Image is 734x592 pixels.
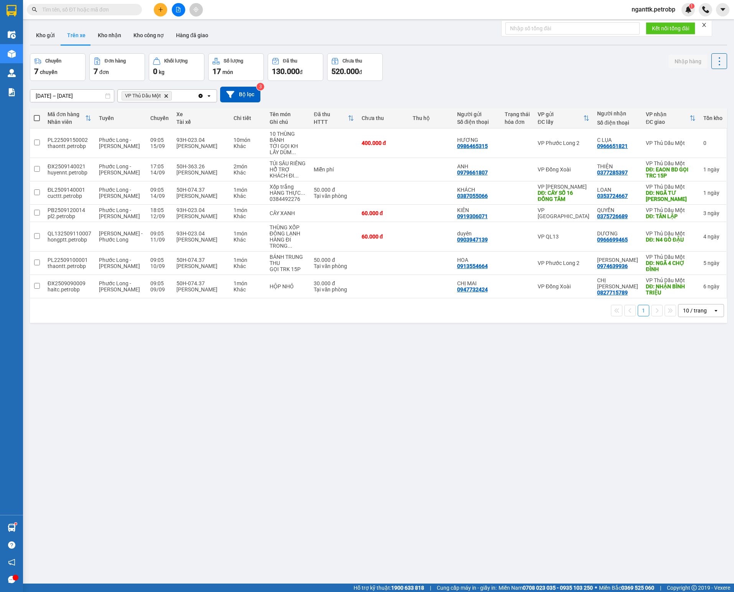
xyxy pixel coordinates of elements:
div: Khác [234,237,262,243]
div: 0387055066 [457,193,488,199]
span: VP Thủ Dầu Một, close by backspace [122,91,172,100]
div: VP Thủ Dầu Một [646,140,696,146]
div: 09:05 [150,257,169,263]
div: Ghi chú [270,119,306,125]
div: 0986465315 [457,143,488,149]
div: duyên [457,230,497,237]
div: 50.000 đ [314,257,354,263]
span: đơn [99,69,109,75]
div: 09:05 [150,280,169,286]
button: Kho nhận [92,26,127,44]
div: 14/09 [150,169,169,176]
div: CÂY XANH [270,210,306,216]
div: 0919306071 [457,213,488,219]
strong: 1900 633 818 [391,585,424,591]
span: 7 [34,67,38,76]
span: ngày [708,166,719,173]
div: QUYỀN [597,207,638,213]
span: Kết nối tổng đài [652,24,689,33]
div: PB2509120014 [48,207,91,213]
span: 520.000 [331,67,359,76]
div: Chuyến [150,115,169,121]
span: Phước Long - [PERSON_NAME] [99,280,140,293]
div: 10 THÙNG BÁNH [270,131,306,143]
div: Khối lượng [164,58,188,64]
button: Chưa thu520.000đ [327,53,383,81]
div: 11/09 [150,237,169,243]
div: 0353724667 [597,193,628,199]
div: 0377285397 [597,169,628,176]
span: caret-down [719,6,726,13]
span: ... [294,173,299,179]
span: ngày [708,260,719,266]
input: Tìm tên, số ĐT hoặc mã đơn [42,5,133,14]
div: Tuyến [99,115,143,121]
div: 50H-074.37 [176,257,226,263]
div: VP Thủ Dầu Một [646,184,696,190]
div: 14/09 [150,193,169,199]
div: [PERSON_NAME] [176,169,226,176]
input: Nhập số tổng đài [505,22,640,35]
div: HỘP NHỎ [270,283,306,289]
span: Miền Nam [499,584,593,592]
div: 10 món [234,137,262,143]
div: PL22509150002 [48,137,91,143]
span: [PERSON_NAME] - Phước Long [99,230,143,243]
button: Kết nối tổng đài [646,22,695,35]
div: C LỤA [597,137,638,143]
div: Khác [234,169,262,176]
div: 5 [703,260,722,266]
div: Tại văn phòng [314,286,354,293]
div: VP Đồng Xoài [538,283,589,289]
span: 17 [212,67,221,76]
div: VP Thủ Dầu Một [646,230,696,237]
svg: open [713,308,719,314]
div: ĐC lấy [538,119,583,125]
div: Chuyến [45,58,61,64]
div: ĐX2509090009 [48,280,91,286]
div: Khác [234,193,262,199]
div: 09:05 [150,230,169,237]
div: huyennt.petrobp [48,169,91,176]
div: THIỆN [597,163,638,169]
div: HỖ TRỢ KHÁCH ĐI XE LIMO [270,166,306,179]
div: 60.000 đ [362,210,405,216]
div: DĐ: CÂY SỐ 16 ĐỒNG TÂM [538,190,589,202]
span: Phước Long - [PERSON_NAME] [99,207,140,219]
span: chuyến [40,69,58,75]
div: Trạng thái [505,111,530,117]
div: 0974639936 [597,263,628,269]
span: copyright [691,585,697,590]
div: GỌI TRK 15P [270,266,306,272]
span: ... [291,149,296,155]
div: cucttt.petrobp [48,193,91,199]
button: Chuyến7chuyến [30,53,86,81]
button: Đã thu130.000đ [268,53,323,81]
div: 93H-023.04 [176,207,226,213]
img: warehouse-icon [8,31,16,39]
div: 0384492276 [270,196,306,202]
span: notification [8,559,15,566]
div: 0903947139 [457,237,488,243]
button: Khối lượng0kg [149,53,204,81]
div: [PERSON_NAME] [176,213,226,219]
div: [PERSON_NAME] [176,286,226,293]
img: warehouse-icon [8,50,16,58]
div: Khác [234,263,262,269]
span: đ [300,69,303,75]
div: 50.000 đ [314,187,354,193]
sup: 1 [689,3,695,9]
span: ⚪️ [595,586,597,589]
button: Số lượng17món [208,53,264,81]
span: Phước Long - [PERSON_NAME] [99,257,140,269]
div: 6 [703,283,722,289]
div: 2 món [234,163,262,169]
div: 09/09 [150,286,169,293]
th: Toggle SortBy [642,108,699,128]
div: HƯƠNG [457,137,497,143]
div: VP Đồng Xoài [538,166,589,173]
div: VP Thủ Dầu Một [646,254,696,260]
span: VP Thủ Dầu Một [125,93,161,99]
div: haitc.petrobp [48,286,91,293]
div: 1 [703,166,722,173]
